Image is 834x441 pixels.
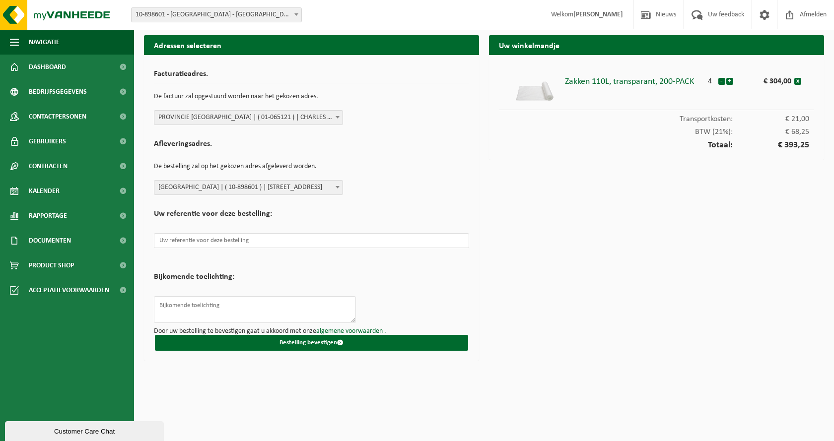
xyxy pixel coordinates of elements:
[573,11,623,18] strong: [PERSON_NAME]
[29,203,67,228] span: Rapportage
[29,253,74,278] span: Product Shop
[154,180,343,195] span: BRANDWEERSCHOOL PAULO | ( 10-898601 ) | SPRENDONKSTRAAT 5, 9042 MENDONK
[702,72,718,85] div: 4
[5,419,166,441] iframe: chat widget
[29,129,66,154] span: Gebruikers
[154,210,469,223] h2: Uw referentie voor deze bestelling:
[144,35,479,55] h2: Adressen selecteren
[733,141,809,150] span: € 393,25
[154,273,234,286] h2: Bijkomende toelichting:
[29,278,109,303] span: Acceptatievoorwaarden
[565,72,702,86] div: Zakken 110L, transparant, 200-PACK
[29,104,86,129] span: Contactpersonen
[499,136,814,150] div: Totaal:
[155,335,468,351] button: Bestelling bevestigen
[154,110,343,125] span: PROVINCIE OOST-VLAANDEREN | ( 01-065121 ) | CHARLES DE KERCKHOVELAAN 189, 9000 GENT | 0207.725.795
[489,35,824,55] h2: Uw winkelmandje
[29,79,87,104] span: Bedrijfsgegevens
[499,123,814,136] div: BTW (21%):
[132,8,301,22] span: 10-898601 - BRANDWEERSCHOOL PAULO - MENDONK
[733,115,809,123] span: € 21,00
[718,78,725,85] button: -
[733,128,809,136] span: € 68,25
[154,111,343,125] span: PROVINCIE OOST-VLAANDEREN | ( 01-065121 ) | CHARLES DE KERCKHOVELAAN 189, 9000 GENT | 0207.725.795
[29,154,68,179] span: Contracten
[29,55,66,79] span: Dashboard
[154,233,469,248] input: Uw referentie voor deze bestelling
[29,179,60,203] span: Kalender
[154,70,469,83] h2: Facturatieadres.
[29,228,71,253] span: Documenten
[316,327,386,335] a: algemene voorwaarden .
[748,72,794,85] div: € 304,00
[505,72,564,102] img: 01-000547
[499,110,814,123] div: Transportkosten:
[29,30,60,55] span: Navigatie
[794,78,801,85] button: x
[154,88,469,105] p: De factuur zal opgestuurd worden naar het gekozen adres.
[154,181,343,194] span: BRANDWEERSCHOOL PAULO | ( 10-898601 ) | SPRENDONKSTRAAT 5, 9042 MENDONK
[131,7,302,22] span: 10-898601 - BRANDWEERSCHOOL PAULO - MENDONK
[154,158,469,175] p: De bestelling zal op het gekozen adres afgeleverd worden.
[726,78,733,85] button: +
[154,328,469,335] p: Door uw bestelling te bevestigen gaat u akkoord met onze
[154,140,469,153] h2: Afleveringsadres.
